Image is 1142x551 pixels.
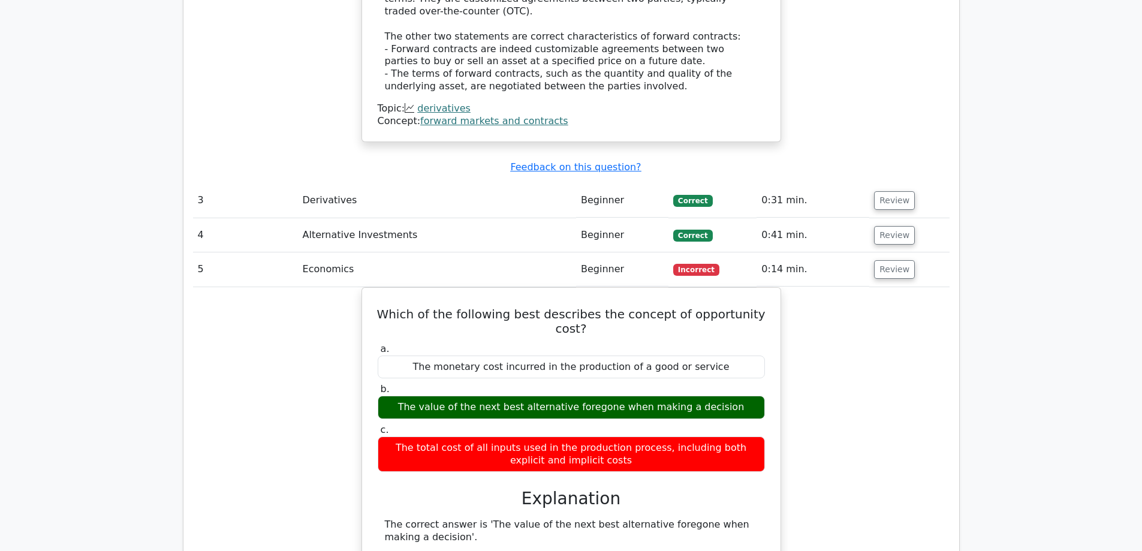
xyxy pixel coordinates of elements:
[417,103,471,114] a: derivatives
[510,161,641,173] a: Feedback on this question?
[381,424,389,435] span: c.
[376,307,766,336] h5: Which of the following best describes the concept of opportunity cost?
[381,383,390,395] span: b.
[673,264,719,276] span: Incorrect
[673,230,712,242] span: Correct
[576,183,668,218] td: Beginner
[420,115,568,127] a: forward markets and contracts
[378,115,765,128] div: Concept:
[378,396,765,419] div: The value of the next best alternative foregone when making a decision
[193,218,298,252] td: 4
[385,489,758,509] h3: Explanation
[298,252,576,287] td: Economics
[378,356,765,379] div: The monetary cost incurred in the production of a good or service
[298,218,576,252] td: Alternative Investments
[378,103,765,115] div: Topic:
[874,191,915,210] button: Review
[381,343,390,354] span: a.
[193,183,298,218] td: 3
[874,260,915,279] button: Review
[673,195,712,207] span: Correct
[576,218,668,252] td: Beginner
[298,183,576,218] td: Derivatives
[378,436,765,472] div: The total cost of all inputs used in the production process, including both explicit and implicit...
[757,252,869,287] td: 0:14 min.
[576,252,668,287] td: Beginner
[757,218,869,252] td: 0:41 min.
[874,226,915,245] button: Review
[757,183,869,218] td: 0:31 min.
[193,252,298,287] td: 5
